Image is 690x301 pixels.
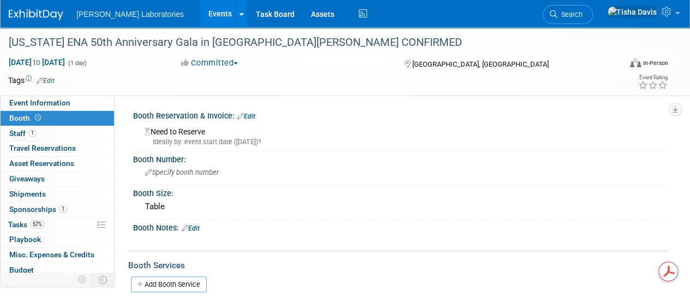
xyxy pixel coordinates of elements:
[1,156,114,171] a: Asset Reservations
[607,6,657,18] img: Tisha Davis
[1,232,114,247] a: Playbook
[9,98,70,107] span: Event Information
[9,174,45,183] span: Giveaways
[133,185,668,199] div: Booth Size:
[141,198,660,215] div: Table
[9,9,63,20] img: ExhibitDay
[1,96,114,110] a: Event Information
[145,168,219,176] span: Specify booth number
[1,126,114,141] a: Staff1
[9,205,67,214] span: Sponsorships
[133,108,668,122] div: Booth Reservation & Invoice:
[9,235,41,244] span: Playbook
[572,57,668,73] div: Event Format
[76,10,184,19] span: [PERSON_NAME] Laboratories
[8,220,45,229] span: Tasks
[30,220,45,228] span: 57%
[182,225,200,232] a: Edit
[59,205,67,213] span: 1
[28,129,37,137] span: 1
[1,187,114,202] a: Shipments
[141,123,660,147] div: Need to Reserve
[643,59,668,67] div: In-Person
[1,111,114,126] a: Booth
[543,5,593,24] a: Search
[8,57,65,67] span: [DATE] [DATE]
[32,58,42,67] span: to
[9,114,43,122] span: Booth
[131,276,207,292] a: Add Booth Service
[133,151,668,165] div: Booth Number:
[9,250,94,259] span: Misc. Expenses & Credits
[73,273,92,287] td: Personalize Event Tab Strip
[1,141,114,156] a: Travel Reservations
[8,75,55,86] td: Tags
[412,60,548,68] span: [GEOGRAPHIC_DATA], [GEOGRAPHIC_DATA]
[5,33,612,52] div: [US_STATE] ENA 50th Anniversary Gala in [GEOGRAPHIC_DATA][PERSON_NAME] CONFIRMED
[1,263,114,278] a: Budget
[1,172,114,186] a: Giveaways
[1,202,114,217] a: Sponsorships1
[9,159,74,168] span: Asset Reservations
[37,77,55,85] a: Edit
[92,273,115,287] td: Toggle Event Tabs
[638,75,668,80] div: Event Rating
[9,190,46,198] span: Shipments
[128,259,668,272] div: Booth Services
[177,57,242,69] button: Committed
[145,137,660,147] div: Ideally by: event start date ([DATE])?
[133,220,668,234] div: Booth Notes:
[1,217,114,232] a: Tasks57%
[630,58,641,67] img: Format-Inperson.png
[9,129,37,138] span: Staff
[237,113,255,120] a: Edit
[9,265,34,274] span: Budget
[9,144,76,152] span: Travel Reservations
[1,247,114,262] a: Misc. Expenses & Credits
[67,60,87,67] span: (1 day)
[33,114,43,122] span: Booth not reserved yet
[557,10,583,19] span: Search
